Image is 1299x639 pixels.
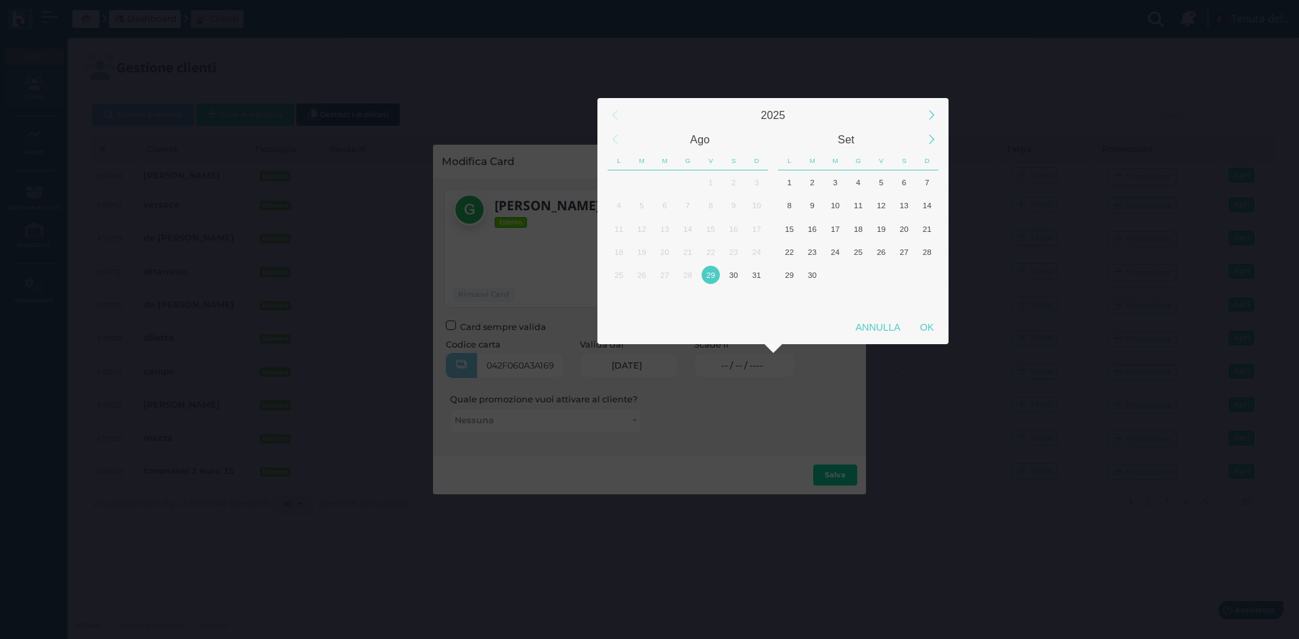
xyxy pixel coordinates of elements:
[803,243,821,261] div: 23
[778,287,801,310] div: Lunedì, Ottobre 6
[780,173,798,191] div: 1
[654,151,677,170] div: Mercoledì
[700,151,723,170] div: Venerdì
[872,173,890,191] div: 5
[915,240,938,263] div: Domenica, Settembre 28
[631,170,654,193] div: Martedì, Luglio 29
[849,243,867,261] div: 25
[910,315,944,339] div: OK
[600,101,629,130] div: Previous Year
[631,264,654,287] div: Martedì, Agosto 26
[679,196,697,214] div: 7
[801,287,824,310] div: Martedì, Ottobre 7
[610,196,628,214] div: 4
[654,240,677,263] div: Mercoledì, Agosto 20
[869,287,892,310] div: Venerdì, Ottobre 10
[608,217,631,240] div: Lunedì, Agosto 11
[631,194,654,217] div: Martedì, Agosto 5
[699,240,722,263] div: Venerdì, Agosto 22
[895,196,913,214] div: 13
[803,220,821,238] div: 16
[778,170,801,193] div: Lunedì, Settembre 1
[725,266,743,284] div: 30
[656,196,674,214] div: 6
[917,125,946,154] div: Next Month
[748,220,766,238] div: 17
[892,287,915,310] div: Sabato, Ottobre 11
[870,151,893,170] div: Venerdì
[699,217,722,240] div: Venerdì, Agosto 15
[824,264,847,287] div: Mercoledì, Ottobre 1
[847,264,870,287] div: Giovedì, Ottobre 2
[725,173,743,191] div: 2
[872,220,890,238] div: 19
[654,287,677,310] div: Mercoledì, Settembre 3
[610,220,628,238] div: 11
[722,194,745,217] div: Sabato, Agosto 9
[702,173,720,191] div: 1
[917,101,946,130] div: Next Year
[748,266,766,284] div: 31
[915,287,938,310] div: Domenica, Ottobre 12
[918,196,936,214] div: 14
[633,220,651,238] div: 12
[608,170,631,193] div: Lunedì, Luglio 28
[608,194,631,217] div: Lunedì, Agosto 4
[702,243,720,261] div: 22
[847,170,870,193] div: Giovedì, Settembre 4
[824,194,847,217] div: Mercoledì, Settembre 10
[725,196,743,214] div: 9
[892,151,915,170] div: Sabato
[849,220,867,238] div: 18
[849,173,867,191] div: 4
[679,220,697,238] div: 14
[654,264,677,287] div: Mercoledì, Agosto 27
[869,217,892,240] div: Venerdì, Settembre 19
[803,173,821,191] div: 2
[824,217,847,240] div: Mercoledì, Settembre 17
[915,194,938,217] div: Domenica, Settembre 14
[826,196,844,214] div: 10
[847,217,870,240] div: Giovedì, Settembre 18
[778,217,801,240] div: Lunedì, Settembre 15
[773,127,919,151] div: Settembre
[824,240,847,263] div: Mercoledì, Settembre 24
[631,151,654,170] div: Martedì
[869,170,892,193] div: Venerdì, Settembre 5
[677,151,700,170] div: Giovedì
[679,243,697,261] div: 21
[699,194,722,217] div: Venerdì, Agosto 8
[654,170,677,193] div: Mercoledì, Luglio 30
[895,243,913,261] div: 27
[869,194,892,217] div: Venerdì, Settembre 12
[631,287,654,310] div: Martedì, Settembre 2
[869,264,892,287] div: Venerdì, Ottobre 3
[915,264,938,287] div: Domenica, Ottobre 5
[824,170,847,193] div: Mercoledì, Settembre 3
[610,266,628,284] div: 25
[699,264,722,287] div: Oggi, Venerdì, Agosto 29
[778,240,801,263] div: Lunedì, Settembre 22
[824,287,847,310] div: Mercoledì, Ottobre 8
[801,170,824,193] div: Martedì, Settembre 2
[654,217,677,240] div: Mercoledì, Agosto 13
[608,287,631,310] div: Lunedì, Settembre 1
[699,287,722,310] div: Venerdì, Settembre 5
[679,266,697,284] div: 28
[780,196,798,214] div: 8
[722,151,745,170] div: Sabato
[780,243,798,261] div: 22
[633,243,651,261] div: 19
[722,264,745,287] div: Sabato, Agosto 30
[702,220,720,238] div: 15
[677,287,700,310] div: Giovedì, Settembre 4
[677,264,700,287] div: Giovedì, Agosto 28
[745,240,768,263] div: Domenica, Agosto 24
[656,266,674,284] div: 27
[892,240,915,263] div: Sabato, Settembre 27
[778,264,801,287] div: Lunedì, Settembre 29
[702,266,720,284] div: 29
[748,243,766,261] div: 24
[872,196,890,214] div: 12
[915,217,938,240] div: Domenica, Settembre 21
